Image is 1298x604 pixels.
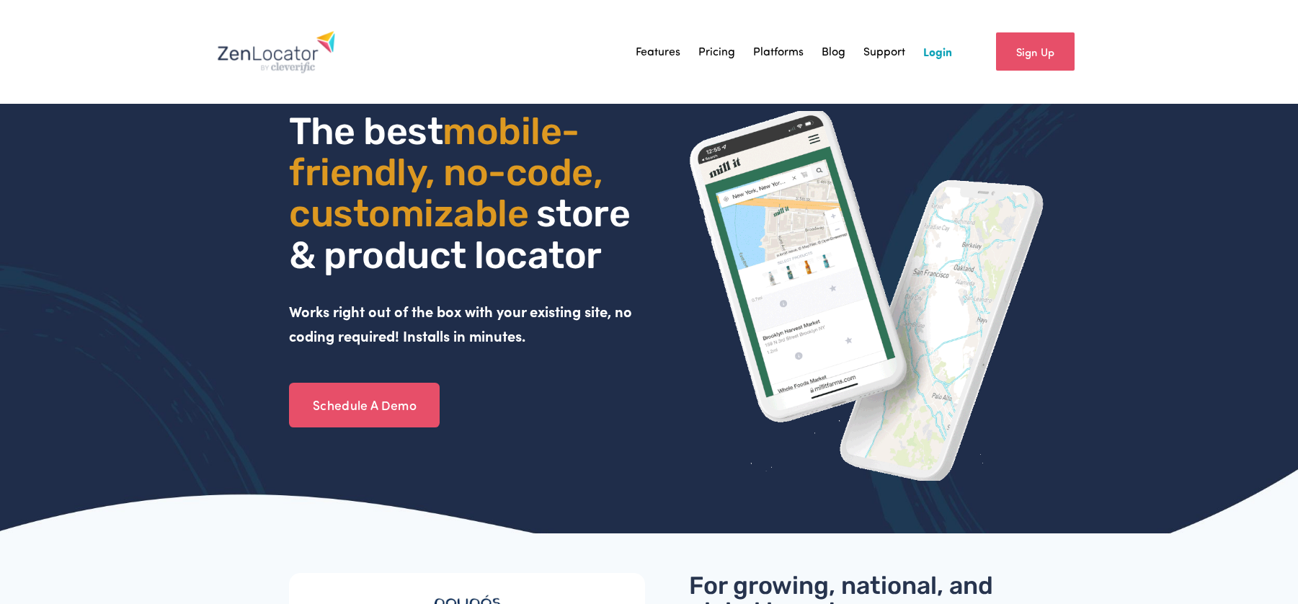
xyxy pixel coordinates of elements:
span: store & product locator [289,191,638,277]
a: Login [923,41,952,63]
strong: Works right out of the box with your existing site, no coding required! Installs in minutes. [289,301,636,345]
img: ZenLocator phone mockup gif [689,111,1045,481]
a: Sign Up [996,32,1075,71]
a: Support [863,41,905,63]
a: Blog [822,41,845,63]
img: Zenlocator [217,30,336,74]
a: Platforms [753,41,804,63]
a: Schedule A Demo [289,383,440,427]
a: Features [636,41,680,63]
span: mobile- friendly, no-code, customizable [289,109,610,236]
a: Pricing [698,41,735,63]
span: The best [289,109,443,154]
